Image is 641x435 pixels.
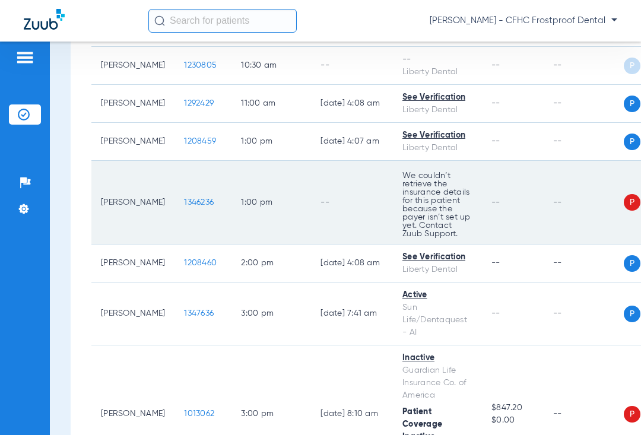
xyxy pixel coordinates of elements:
[402,352,472,364] div: Inactive
[231,282,311,345] td: 3:00 PM
[624,306,640,322] span: P
[402,301,472,339] div: Sun Life/Dentaquest - AI
[311,282,393,345] td: [DATE] 7:41 AM
[184,137,216,145] span: 1208459
[491,198,500,207] span: --
[491,402,534,414] span: $847.20
[184,259,217,267] span: 1208460
[311,47,393,85] td: --
[491,259,500,267] span: --
[544,245,624,282] td: --
[311,161,393,245] td: --
[15,50,34,65] img: hamburger-icon
[311,85,393,123] td: [DATE] 4:08 AM
[624,255,640,272] span: P
[544,161,624,245] td: --
[624,58,640,74] span: P
[91,47,174,85] td: [PERSON_NAME]
[582,378,641,435] iframe: Chat Widget
[624,194,640,211] span: P
[544,123,624,161] td: --
[402,263,472,276] div: Liberty Dental
[91,282,174,345] td: [PERSON_NAME]
[311,123,393,161] td: [DATE] 4:07 AM
[402,289,472,301] div: Active
[231,161,311,245] td: 1:00 PM
[24,9,65,30] img: Zuub Logo
[544,47,624,85] td: --
[311,245,393,282] td: [DATE] 4:08 AM
[491,414,534,427] span: $0.00
[402,142,472,154] div: Liberty Dental
[148,9,297,33] input: Search for patients
[544,85,624,123] td: --
[544,282,624,345] td: --
[184,61,217,69] span: 1230805
[91,123,174,161] td: [PERSON_NAME]
[430,15,617,27] span: [PERSON_NAME] - CFHC Frostproof Dental
[231,245,311,282] td: 2:00 PM
[184,309,214,317] span: 1347636
[624,134,640,150] span: P
[402,66,472,78] div: Liberty Dental
[402,104,472,116] div: Liberty Dental
[402,172,472,238] p: We couldn’t retrieve the insurance details for this patient because the payer isn’t set up yet. C...
[402,129,472,142] div: See Verification
[491,137,500,145] span: --
[91,161,174,245] td: [PERSON_NAME]
[231,123,311,161] td: 1:00 PM
[624,96,640,112] span: P
[91,85,174,123] td: [PERSON_NAME]
[184,99,214,107] span: 1292429
[491,61,500,69] span: --
[402,251,472,263] div: See Verification
[184,409,214,418] span: 1013062
[231,85,311,123] td: 11:00 AM
[491,99,500,107] span: --
[154,15,165,26] img: Search Icon
[231,47,311,85] td: 10:30 AM
[402,364,472,402] div: Guardian Life Insurance Co. of America
[402,53,472,66] div: --
[402,91,472,104] div: See Verification
[184,198,214,207] span: 1346236
[91,245,174,282] td: [PERSON_NAME]
[491,309,500,317] span: --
